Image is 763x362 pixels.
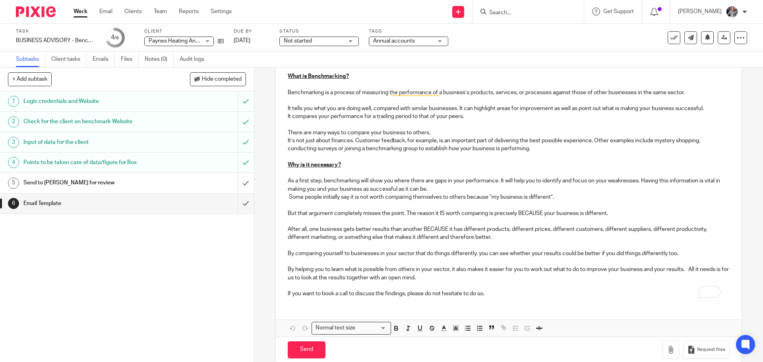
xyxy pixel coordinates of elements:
[234,28,269,35] label: Due by
[190,72,246,86] button: Hide completed
[8,137,19,148] div: 3
[23,197,161,209] h1: Email Template
[312,322,391,334] div: Search for option
[288,74,349,79] u: What is Benchmarking?
[726,6,738,18] img: -%20%20-%20studio@ingrained.co.uk%20for%20%20-20220223%20at%20101413%20-%201W1A2026.jpg
[211,8,232,15] a: Settings
[279,28,359,35] label: Status
[8,157,19,168] div: 4
[8,72,52,86] button: + Add subtask
[154,8,167,15] a: Team
[16,6,56,17] img: Pixie
[179,8,199,15] a: Reports
[124,8,142,15] a: Clients
[16,28,95,35] label: Task
[74,8,87,15] a: Work
[114,36,119,40] small: /6
[202,76,242,83] span: Hide completed
[99,8,112,15] a: Email
[8,198,19,209] div: 6
[23,177,161,189] h1: Send to [PERSON_NAME] for review
[288,290,729,298] p: If you want to book a call to discuss the findings, please do not hesitate to do so.
[23,116,161,128] h1: Check for the client on benchmark Website
[51,52,87,67] a: Client tasks
[23,136,161,148] h1: Input of data for the client
[288,64,729,201] p: Benchmarking is a process of measuring the performance of a business’s products, services, or pro...
[314,324,357,332] span: Normal text size
[8,116,19,128] div: 2
[369,28,448,35] label: Tags
[678,8,722,15] p: [PERSON_NAME]
[488,10,560,17] input: Search
[144,28,224,35] label: Client
[8,96,19,107] div: 1
[16,52,45,67] a: Subtasks
[288,341,325,358] input: Send
[288,201,729,282] p: But that argument completely misses the point. The reason it IS worth comparing is precisely BECA...
[697,347,725,353] span: Request files
[8,178,19,189] div: 5
[121,52,139,67] a: Files
[93,52,115,67] a: Emails
[373,38,415,44] span: Annual accounts
[358,324,386,332] input: Search for option
[111,33,119,42] div: 4
[23,157,161,168] h1: Points to be taken care of data/figure for Box
[603,9,634,14] span: Get Support
[284,38,312,44] span: Not started
[145,52,174,67] a: Notes (0)
[683,341,729,359] button: Request files
[234,38,250,43] span: [DATE]
[149,38,266,44] span: Paynes Heating And Plumbing Services Limited
[16,37,95,45] div: BUSINESS ADVISORY - Benchmark reports
[288,162,341,168] u: Why is it necessary?
[23,95,161,107] h1: Login credentials and Website
[180,52,210,67] a: Audit logs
